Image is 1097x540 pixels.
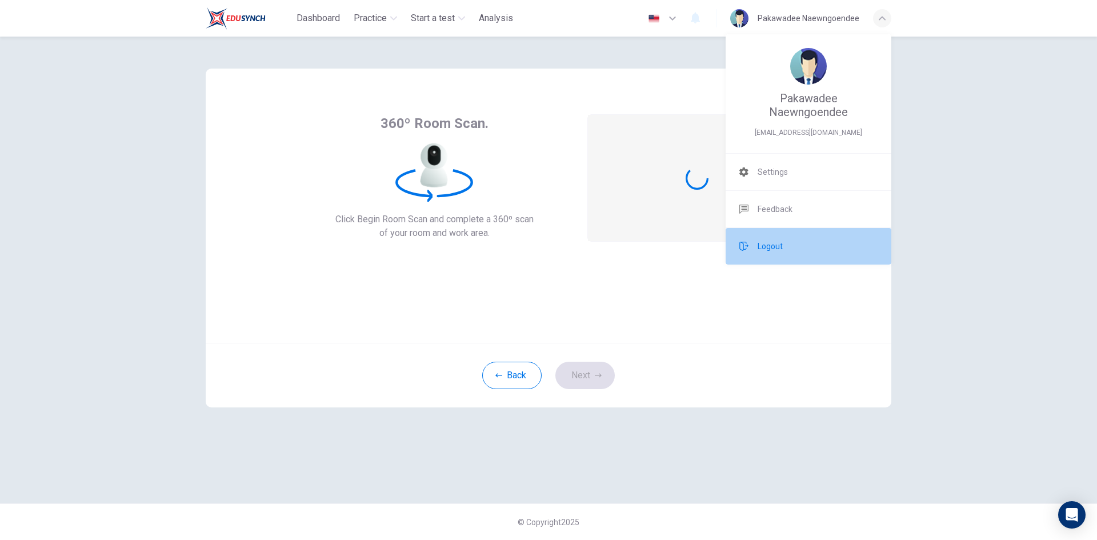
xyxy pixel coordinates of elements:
[758,202,792,216] span: Feedback
[726,154,891,190] a: Settings
[1058,501,1086,529] div: Open Intercom Messenger
[739,126,878,139] span: pam24740@hotmail.com
[790,48,827,85] img: Profile picture
[758,239,783,253] span: Logout
[739,91,878,119] span: Pakawadee Naewngoendee
[758,165,788,179] span: Settings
